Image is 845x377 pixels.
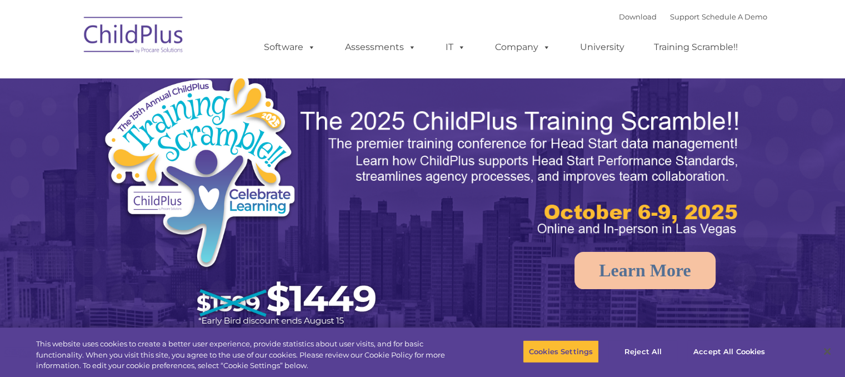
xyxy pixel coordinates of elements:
span: Phone number [154,119,202,127]
a: Learn More [574,252,716,289]
font: | [619,12,767,21]
a: IT [434,36,477,58]
div: This website uses cookies to create a better user experience, provide statistics about user visit... [36,339,465,371]
button: Accept All Cookies [687,340,771,363]
a: University [569,36,636,58]
span: Last name [154,73,188,82]
a: Schedule A Demo [702,12,767,21]
a: Company [484,36,562,58]
button: Close [815,339,839,364]
a: Support [670,12,699,21]
img: ChildPlus by Procare Solutions [78,9,189,65]
a: Download [619,12,657,21]
button: Reject All [608,340,678,363]
a: Software [253,36,327,58]
a: Assessments [334,36,427,58]
button: Cookies Settings [523,340,599,363]
a: Training Scramble!! [643,36,749,58]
